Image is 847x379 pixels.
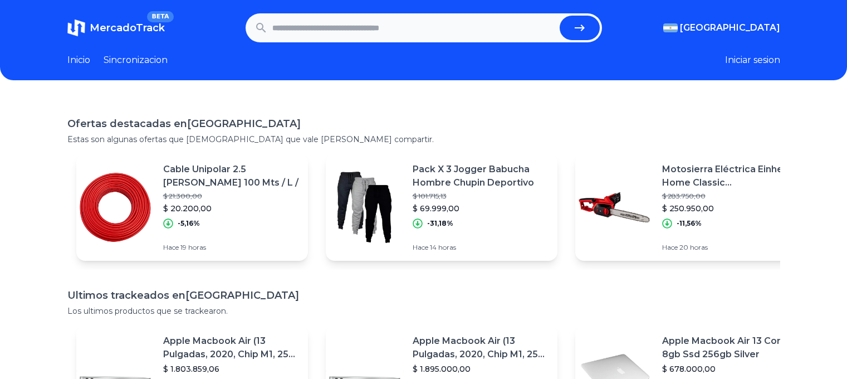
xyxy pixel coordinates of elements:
[76,168,154,246] img: Featured image
[662,163,798,189] p: Motosierra Eléctrica Einhell Home Classic [PERSON_NAME] 2040 De 2000w 230v - 240v 50hz
[67,288,780,303] h1: Ultimos trackeados en [GEOGRAPHIC_DATA]
[326,154,557,261] a: Featured imagePack X 3 Jogger Babucha Hombre Chupin Deportivo$ 101.715,13$ 69.999,00-31,18%Hace 1...
[427,219,453,228] p: -31,18%
[680,21,780,35] span: [GEOGRAPHIC_DATA]
[67,134,780,145] p: Estas son algunas ofertas que [DEMOGRAPHIC_DATA] que vale [PERSON_NAME] compartir.
[76,154,308,261] a: Featured imageCable Unipolar 2.5 [PERSON_NAME] 100 Mts / L /$ 21.300,00$ 20.200,00-5,16%Hace 19 h...
[163,192,299,201] p: $ 21.300,00
[67,305,780,317] p: Los ultimos productos que se trackearon.
[413,192,549,201] p: $ 101.715,13
[104,54,168,67] a: Sincronizacion
[413,163,549,189] p: Pack X 3 Jogger Babucha Hombre Chupin Deportivo
[163,203,299,214] p: $ 20.200,00
[326,168,404,246] img: Featured image
[662,334,798,361] p: Apple Macbook Air 13 Core I5 8gb Ssd 256gb Silver
[67,116,780,132] h1: Ofertas destacadas en [GEOGRAPHIC_DATA]
[147,11,173,22] span: BETA
[575,168,653,246] img: Featured image
[725,54,780,67] button: Iniciar sesion
[413,334,549,361] p: Apple Macbook Air (13 Pulgadas, 2020, Chip M1, 256 Gb De Ssd, 8 Gb De Ram) - Plata
[662,203,798,214] p: $ 250.950,00
[67,19,165,37] a: MercadoTrackBETA
[413,243,549,252] p: Hace 14 horas
[67,19,85,37] img: MercadoTrack
[413,363,549,375] p: $ 1.895.000,00
[163,363,299,375] p: $ 1.803.859,06
[575,154,807,261] a: Featured imageMotosierra Eléctrica Einhell Home Classic [PERSON_NAME] 2040 De 2000w 230v - 240v 5...
[677,219,702,228] p: -11,56%
[67,54,90,67] a: Inicio
[163,334,299,361] p: Apple Macbook Air (13 Pulgadas, 2020, Chip M1, 256 Gb De Ssd, 8 Gb De Ram) - Plata
[413,203,549,214] p: $ 69.999,00
[662,243,798,252] p: Hace 20 horas
[90,22,165,34] span: MercadoTrack
[662,192,798,201] p: $ 283.750,00
[163,243,299,252] p: Hace 19 horas
[663,21,780,35] button: [GEOGRAPHIC_DATA]
[178,219,200,228] p: -5,16%
[663,23,678,32] img: Argentina
[163,163,299,189] p: Cable Unipolar 2.5 [PERSON_NAME] 100 Mts / L /
[662,363,798,375] p: $ 678.000,00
